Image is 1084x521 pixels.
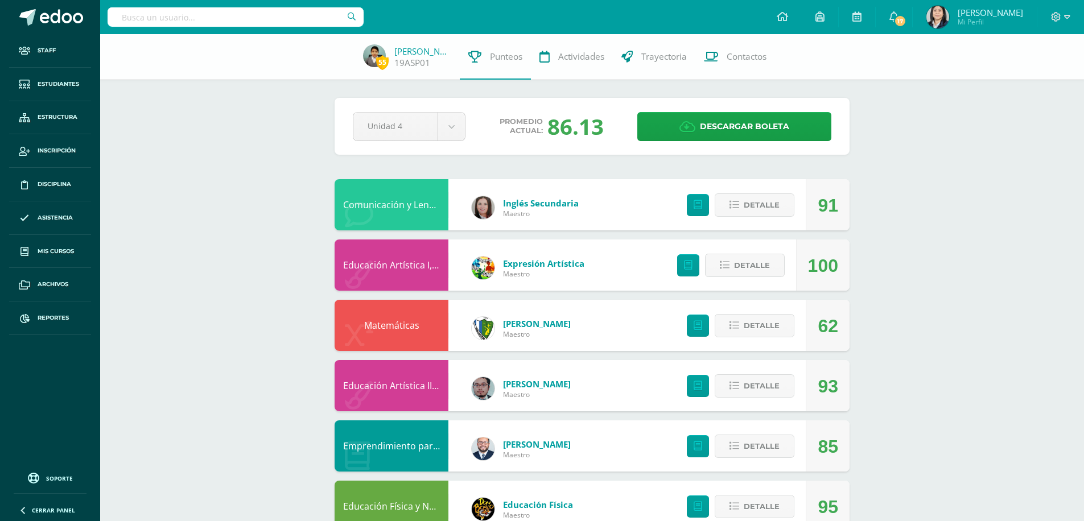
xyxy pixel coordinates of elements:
button: Detalle [705,254,785,277]
span: Punteos [490,51,522,63]
span: Estructura [38,113,77,122]
span: [PERSON_NAME] [958,7,1023,18]
a: Matemáticas [364,319,419,332]
button: Detalle [715,374,794,398]
a: Comunicación y Lenguaje, Idioma Extranjero Inglés [343,199,561,211]
a: [PERSON_NAME] [503,318,571,329]
span: 86.13 [547,111,604,141]
a: Unidad 4 [353,113,465,140]
div: Educación Artística II, Artes Plásticas [335,360,448,411]
span: Estudiantes [38,80,79,89]
a: Estructura [9,101,91,135]
span: Trayectoria [641,51,687,63]
a: Asistencia [9,201,91,235]
span: 17 [894,15,906,27]
a: Punteos [460,34,531,80]
a: Inscripción [9,134,91,168]
span: Archivos [38,280,68,289]
span: Actividades [558,51,604,63]
a: Contactos [695,34,775,80]
img: ab5b52e538c9069687ecb61632cf326d.png [926,6,949,28]
span: Soporte [46,474,73,482]
a: Inglés Secundaria [503,197,579,209]
img: 8af0450cf43d44e38c4a1497329761f3.png [472,196,494,219]
span: Maestro [503,329,571,339]
img: 159e24a6ecedfdf8f489544946a573f0.png [472,257,494,279]
button: Detalle [715,435,794,458]
span: Reportes [38,313,69,322]
div: 93 [818,361,838,412]
span: Detalle [744,195,780,216]
input: Busca un usuario... [108,7,364,27]
span: Maestro [503,269,584,279]
img: 269745d804b312e14dccde29730bcfcb.png [363,44,386,67]
a: Archivos [9,268,91,301]
a: Reportes [9,301,91,335]
img: d7d6d148f6dec277cbaab50fee73caa7.png [472,317,494,340]
span: Detalle [744,436,780,457]
a: Educación Artística I, Música y Danza [343,259,501,271]
span: Detalle [744,496,780,517]
img: eda3c0d1caa5ac1a520cf0290d7c6ae4.png [472,498,494,520]
span: Cerrar panel [32,506,75,514]
span: Detalle [744,315,780,336]
a: Emprendimiento para la Productividad [343,440,510,452]
span: Maestro [503,450,571,460]
a: Educación Física [503,499,573,510]
span: Descargar boleta [700,113,789,140]
div: 62 [818,300,838,352]
a: Actividades [531,34,613,80]
div: Emprendimiento para la Productividad [335,420,448,472]
button: Detalle [715,314,794,337]
img: eaa624bfc361f5d4e8a554d75d1a3cf6.png [472,437,494,460]
a: 19ASP01 [394,57,430,69]
span: Inscripción [38,146,76,155]
a: Disciplina [9,168,91,201]
span: Maestro [503,510,573,520]
a: Trayectoria [613,34,695,80]
span: Disciplina [38,180,71,189]
div: Matemáticas [335,300,448,351]
a: Educación Física y Natación [343,500,461,512]
button: Detalle [715,495,794,518]
span: Contactos [727,51,766,63]
a: Mis cursos [9,235,91,268]
span: Asistencia [38,213,73,222]
span: Maestro [503,390,571,399]
span: Staff [38,46,56,55]
a: Estudiantes [9,68,91,101]
a: Staff [9,34,91,68]
a: [PERSON_NAME] [394,46,451,57]
a: Expresión Artística [503,258,584,269]
span: Promedio actual: [500,117,543,135]
a: [PERSON_NAME] [503,439,571,450]
div: Educación Artística I, Música y Danza [335,239,448,291]
div: 100 [808,240,838,291]
img: 5fac68162d5e1b6fbd390a6ac50e103d.png [472,377,494,400]
span: Detalle [744,375,780,396]
a: Educación Artística II, Artes Plásticas [343,379,499,392]
span: Unidad 4 [368,113,423,139]
div: Comunicación y Lenguaje, Idioma Extranjero Inglés [335,179,448,230]
span: Mi Perfil [958,17,1023,27]
span: Mis cursos [38,247,74,256]
a: Descargar boleta [637,112,831,141]
a: Soporte [14,470,86,485]
a: [PERSON_NAME] [503,378,571,390]
span: Maestro [503,209,579,218]
span: Detalle [734,255,770,276]
div: 91 [818,180,838,231]
div: 85 [818,421,838,472]
span: 55 [376,55,389,69]
button: Detalle [715,193,794,217]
